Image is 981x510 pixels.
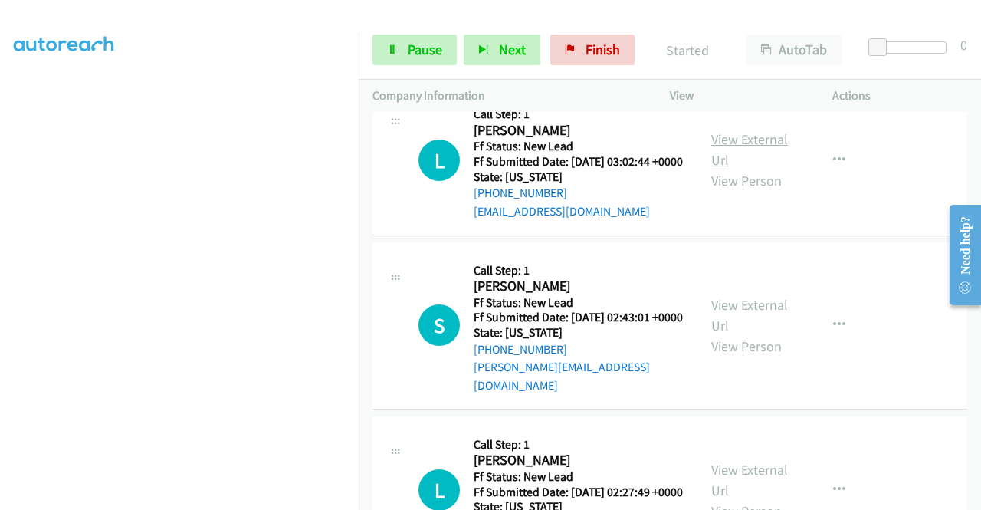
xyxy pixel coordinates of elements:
a: View External Url [711,296,788,334]
span: Next [499,41,526,58]
h2: [PERSON_NAME] [474,122,683,140]
h2: [PERSON_NAME] [474,452,683,469]
h5: Call Step: 1 [474,437,683,452]
button: Next [464,35,540,65]
a: Pause [372,35,457,65]
span: Pause [408,41,442,58]
div: The call is yet to be attempted [418,304,460,346]
a: View Person [711,337,782,355]
h5: State: [US_STATE] [474,325,684,341]
a: [EMAIL_ADDRESS][DOMAIN_NAME] [474,204,650,219]
h5: Call Step: 1 [474,107,683,122]
p: Company Information [372,87,642,105]
p: View [670,87,805,105]
a: View External Url [711,461,788,499]
h5: Ff Submitted Date: [DATE] 02:27:49 +0000 [474,485,683,500]
iframe: Resource Center [937,194,981,316]
a: View Person [711,172,782,189]
h1: S [418,304,460,346]
a: [PHONE_NUMBER] [474,342,567,357]
span: Finish [586,41,620,58]
a: [PERSON_NAME][EMAIL_ADDRESS][DOMAIN_NAME] [474,360,650,393]
a: Finish [550,35,635,65]
div: The call is yet to be attempted [418,140,460,181]
h5: Call Step: 1 [474,263,684,278]
h2: [PERSON_NAME] [474,278,684,295]
h5: Ff Status: New Lead [474,295,684,311]
div: 0 [960,35,967,55]
p: Started [655,40,719,61]
div: Delay between calls (in seconds) [876,41,947,54]
h5: Ff Submitted Date: [DATE] 03:02:44 +0000 [474,154,683,169]
h5: State: [US_STATE] [474,169,683,185]
h5: Ff Status: New Lead [474,139,683,154]
h1: L [418,140,460,181]
a: View External Url [711,130,788,169]
p: Actions [832,87,967,105]
h5: Ff Status: New Lead [474,469,683,485]
h5: Ff Submitted Date: [DATE] 02:43:01 +0000 [474,310,684,325]
button: AutoTab [746,35,842,65]
a: [PHONE_NUMBER] [474,186,567,200]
